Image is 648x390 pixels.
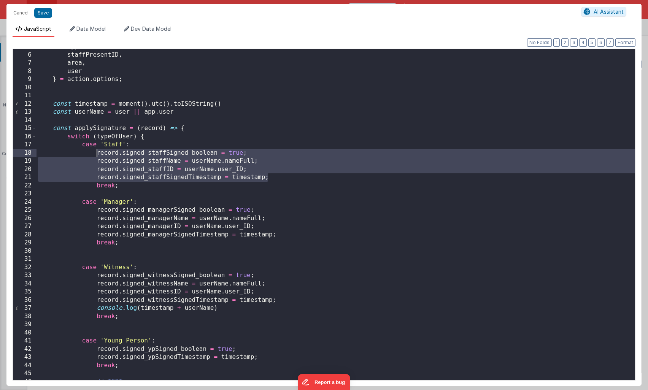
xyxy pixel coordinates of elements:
[13,100,37,108] div: 12
[13,84,37,92] div: 10
[13,59,37,67] div: 7
[13,239,37,247] div: 29
[579,38,587,47] button: 4
[13,329,37,337] div: 40
[13,214,37,223] div: 26
[34,8,52,18] button: Save
[24,25,51,32] span: JavaScript
[597,38,605,47] button: 6
[13,288,37,296] div: 35
[13,263,37,272] div: 32
[13,304,37,312] div: 37
[13,173,37,182] div: 21
[13,165,37,174] div: 20
[570,38,578,47] button: 3
[13,369,37,378] div: 45
[298,374,350,390] iframe: Marker.io feedback button
[13,206,37,214] div: 25
[594,8,624,15] span: AI Assistant
[13,320,37,329] div: 39
[13,222,37,231] div: 27
[13,280,37,288] div: 34
[581,7,626,17] button: AI Assistant
[13,255,37,263] div: 31
[13,116,37,125] div: 14
[13,190,37,198] div: 23
[13,141,37,149] div: 17
[131,25,172,32] span: Dev Data Model
[13,198,37,206] div: 24
[561,38,569,47] button: 2
[13,231,37,239] div: 28
[13,124,37,133] div: 15
[13,337,37,345] div: 41
[13,271,37,280] div: 33
[553,38,560,47] button: 1
[13,149,37,157] div: 18
[13,108,37,116] div: 13
[13,247,37,255] div: 30
[527,38,552,47] button: No Folds
[13,296,37,304] div: 36
[615,38,635,47] button: Format
[588,38,596,47] button: 5
[13,361,37,370] div: 44
[13,182,37,190] div: 22
[13,51,37,59] div: 6
[13,92,37,100] div: 11
[13,312,37,321] div: 38
[13,345,37,354] div: 42
[10,8,32,18] button: Cancel
[13,67,37,76] div: 8
[606,38,614,47] button: 7
[13,75,37,84] div: 9
[76,25,106,32] span: Data Model
[13,157,37,165] div: 19
[13,353,37,361] div: 43
[13,133,37,141] div: 16
[13,378,37,386] div: 46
